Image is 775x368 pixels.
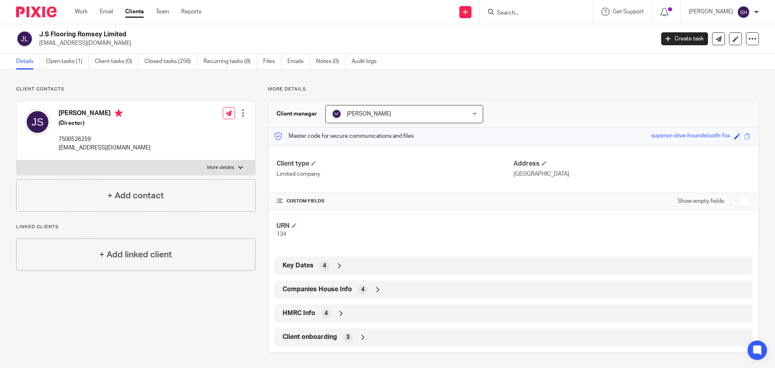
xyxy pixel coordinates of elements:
[283,333,337,341] span: Client onboarding
[46,54,89,69] a: Open tasks (1)
[678,197,724,205] label: Show empty fields
[651,132,730,141] div: superior-olive-houndstooth-fox
[181,8,201,16] a: Reports
[59,109,151,119] h4: [PERSON_NAME]
[316,54,346,69] a: Notes (0)
[325,309,328,318] span: 4
[59,119,151,127] h5: (Director)
[59,135,151,143] p: 7500526259
[332,109,341,119] img: svg%3E
[95,54,138,69] a: Client tasks (0)
[274,132,414,140] p: Master code for secure communications and files
[689,8,733,16] p: [PERSON_NAME]
[99,248,172,261] h4: + Add linked client
[16,224,256,230] p: Linked clients
[59,144,151,152] p: [EMAIL_ADDRESS][DOMAIN_NAME]
[613,9,644,15] span: Get Support
[39,39,649,47] p: [EMAIL_ADDRESS][DOMAIN_NAME]
[661,32,708,45] a: Create task
[276,110,317,118] h3: Client manager
[16,86,256,93] p: Client contacts
[276,198,513,204] h4: CUSTOM FIELDS
[323,262,326,270] span: 4
[287,54,310,69] a: Emails
[496,10,569,17] input: Search
[263,54,281,69] a: Files
[513,170,750,178] p: [GEOGRAPHIC_DATA]
[39,30,527,39] h2: J.S Flooring Romsey Limited
[16,54,40,69] a: Details
[16,30,33,47] img: svg%3E
[25,109,50,135] img: svg%3E
[107,189,164,202] h4: + Add contact
[207,164,234,171] p: More details
[276,222,513,230] h4: URN
[347,111,391,117] span: [PERSON_NAME]
[203,54,257,69] a: Recurring tasks (8)
[513,160,750,168] h4: Address
[115,109,123,117] i: Primary
[268,86,759,93] p: More details
[737,6,750,19] img: svg%3E
[283,261,314,270] span: Key Dates
[276,160,513,168] h4: Client type
[352,54,383,69] a: Audit logs
[156,8,169,16] a: Team
[361,286,364,294] span: 4
[75,8,88,16] a: Work
[276,231,286,237] span: 134
[283,285,352,294] span: Companies House Info
[100,8,113,16] a: Email
[346,333,350,341] span: 3
[125,8,144,16] a: Clients
[145,54,197,69] a: Closed tasks (256)
[283,309,315,318] span: HMRC Info
[276,170,513,178] p: Limited company
[16,6,57,17] img: Pixie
